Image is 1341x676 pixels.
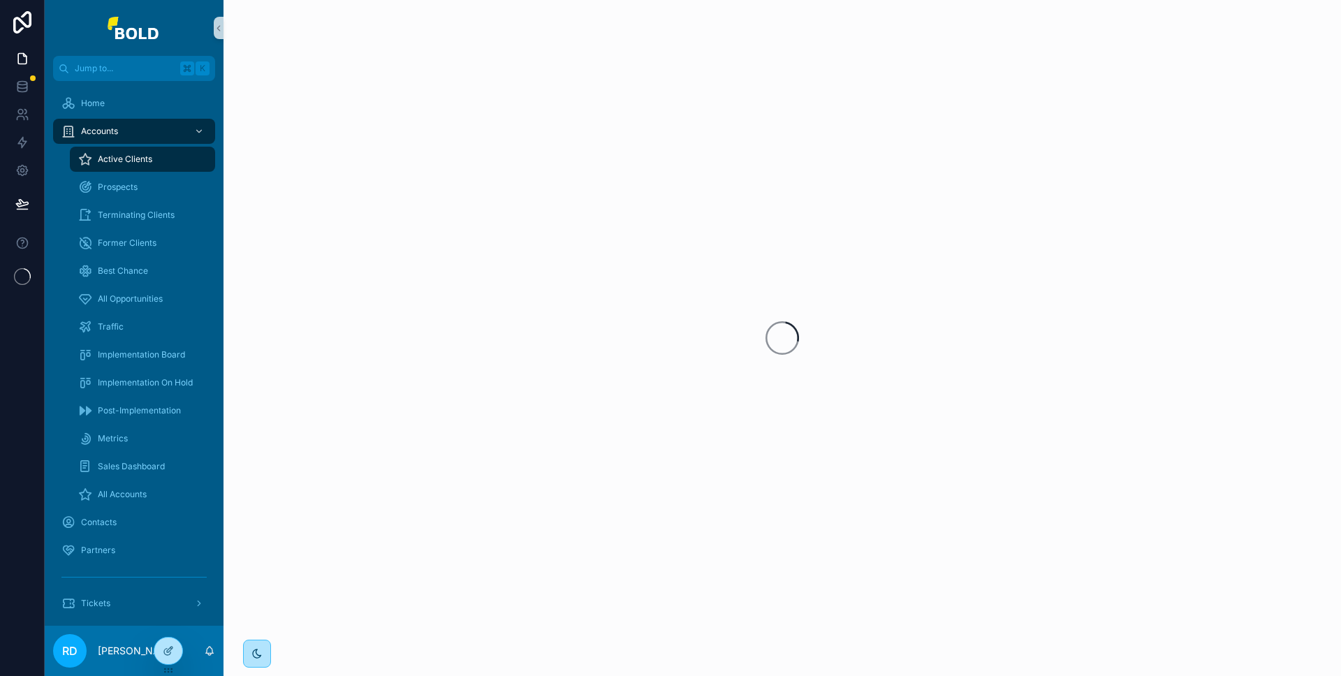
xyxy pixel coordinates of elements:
[53,510,215,535] a: Contacts
[70,370,215,395] a: Implementation On Hold
[62,642,78,659] span: RD
[98,293,163,304] span: All Opportunities
[70,454,215,479] a: Sales Dashboard
[81,126,118,137] span: Accounts
[53,56,215,81] button: Jump to...K
[53,538,215,563] a: Partners
[81,98,105,109] span: Home
[70,286,215,311] a: All Opportunities
[75,63,175,74] span: Jump to...
[81,517,117,528] span: Contacts
[70,314,215,339] a: Traffic
[98,210,175,221] span: Terminating Clients
[98,405,181,416] span: Post-Implementation
[98,377,193,388] span: Implementation On Hold
[70,398,215,423] a: Post-Implementation
[70,203,215,228] a: Terminating Clients
[45,81,223,626] div: scrollable content
[98,489,147,500] span: All Accounts
[98,461,165,472] span: Sales Dashboard
[70,482,215,507] a: All Accounts
[70,426,215,451] a: Metrics
[197,63,208,74] span: K
[81,545,115,556] span: Partners
[98,433,128,444] span: Metrics
[70,175,215,200] a: Prospects
[70,342,215,367] a: Implementation Board
[53,91,215,116] a: Home
[70,230,215,256] a: Former Clients
[98,237,156,249] span: Former Clients
[98,349,185,360] span: Implementation Board
[98,265,148,277] span: Best Chance
[70,258,215,284] a: Best Chance
[98,321,124,332] span: Traffic
[53,119,215,144] a: Accounts
[98,154,152,165] span: Active Clients
[81,598,110,609] span: Tickets
[53,591,215,616] a: Tickets
[98,182,138,193] span: Prospects
[98,644,178,658] p: [PERSON_NAME]
[70,147,215,172] a: Active Clients
[108,17,161,39] img: App logo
